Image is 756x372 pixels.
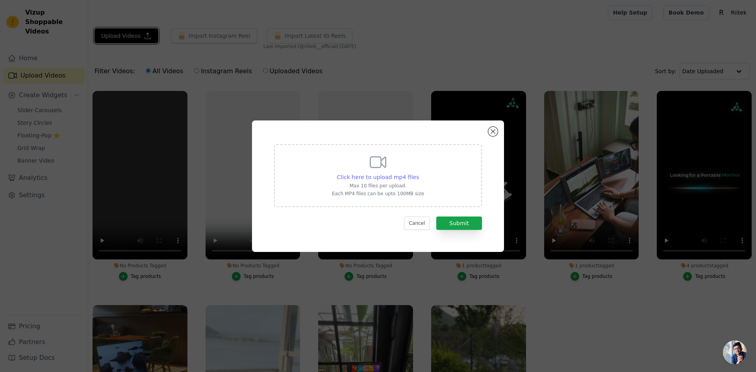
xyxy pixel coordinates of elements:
button: Close modal [488,127,498,136]
p: Max 10 files per upload. [332,183,424,189]
span: Click here to upload mp4 files [337,174,419,180]
p: Each MP4 files can be upto 100MB size [332,191,424,197]
div: Open chat [723,341,747,364]
button: Submit [436,217,482,230]
button: Cancel [404,217,430,230]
